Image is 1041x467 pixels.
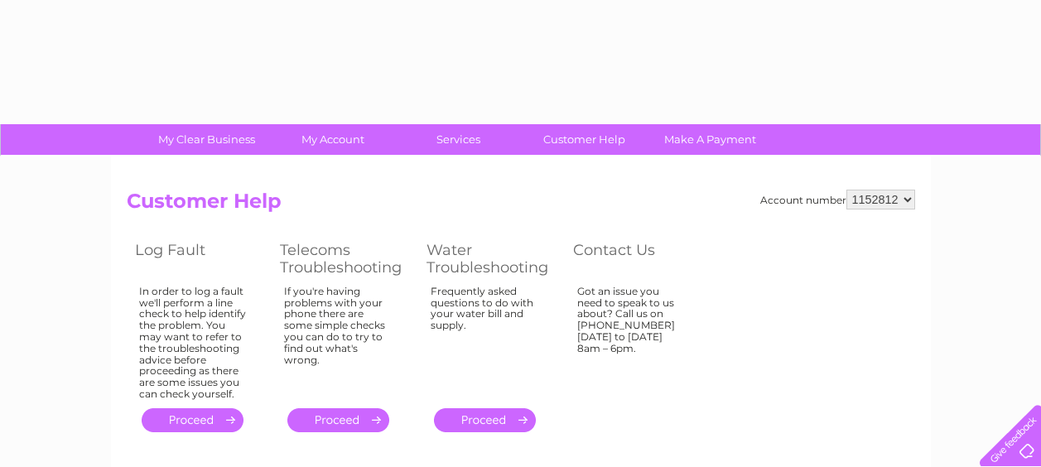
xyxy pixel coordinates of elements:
div: In order to log a fault we'll perform a line check to help identify the problem. You may want to ... [139,286,247,400]
a: . [434,408,536,432]
a: Make A Payment [642,124,778,155]
div: Account number [760,190,915,209]
a: My Account [264,124,401,155]
div: Frequently asked questions to do with your water bill and supply. [431,286,540,393]
th: Contact Us [565,237,710,281]
h2: Customer Help [127,190,915,221]
a: My Clear Business [138,124,275,155]
a: Customer Help [516,124,653,155]
a: . [287,408,389,432]
a: . [142,408,243,432]
th: Log Fault [127,237,272,281]
div: If you're having problems with your phone there are some simple checks you can do to try to find ... [284,286,393,393]
a: Services [390,124,527,155]
th: Telecoms Troubleshooting [272,237,418,281]
th: Water Troubleshooting [418,237,565,281]
div: Got an issue you need to speak to us about? Call us on [PHONE_NUMBER] [DATE] to [DATE] 8am – 6pm. [577,286,685,393]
